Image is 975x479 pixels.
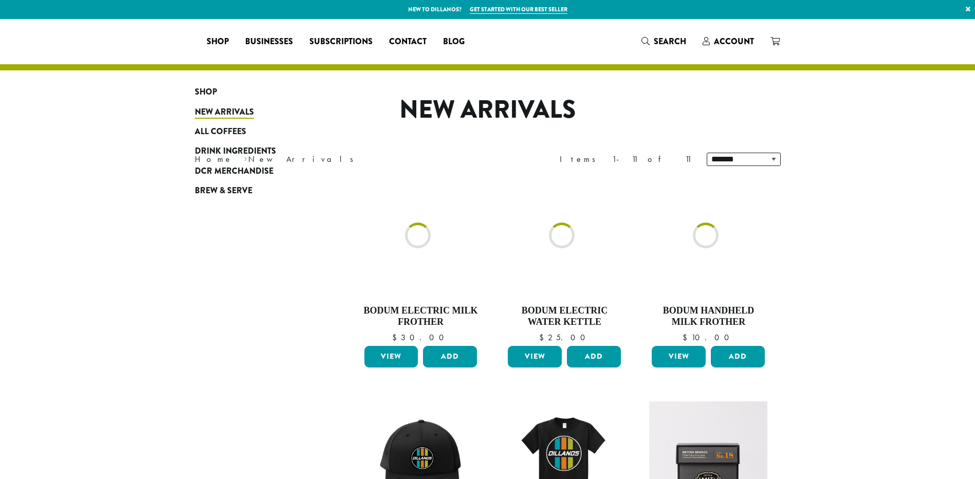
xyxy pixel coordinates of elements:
span: DCR Merchandise [195,165,273,178]
a: All Coffees [195,122,318,141]
h4: Bodum Electric Water Kettle [505,305,623,327]
a: View [652,346,706,367]
span: Businesses [245,35,293,48]
a: DCR Merchandise [195,161,318,181]
bdi: 30.00 [392,332,449,343]
span: Account [714,35,754,47]
a: View [508,346,562,367]
button: Add [567,346,621,367]
button: Add [711,346,765,367]
span: Contact [389,35,427,48]
span: $ [683,332,691,343]
a: Drink Ingredients [195,141,318,161]
span: Shop [207,35,229,48]
a: View [364,346,418,367]
span: Brew & Serve [195,185,252,197]
span: Search [654,35,686,47]
span: All Coffees [195,125,246,138]
nav: Breadcrumb [195,153,472,165]
span: Shop [195,86,217,99]
bdi: 25.00 [539,332,590,343]
a: New Arrivals [195,102,318,121]
a: Get started with our best seller [470,5,567,14]
h4: Bodum Electric Milk Frother [362,305,480,327]
span: Drink Ingredients [195,145,276,158]
span: $ [539,332,548,343]
span: Subscriptions [309,35,373,48]
a: Shop [195,82,318,102]
a: Bodum Electric Milk Frother $30.00 [362,179,480,342]
span: New Arrivals [195,106,254,119]
span: $ [392,332,401,343]
a: Bodum Handheld Milk Frother $10.00 [649,179,767,342]
a: Shop [198,33,237,50]
bdi: 10.00 [683,332,734,343]
span: Blog [443,35,465,48]
a: Search [633,33,694,50]
h4: Bodum Handheld Milk Frother [649,305,767,327]
a: Brew & Serve [195,181,318,200]
h1: New Arrivals [187,95,788,125]
button: Add [423,346,477,367]
div: Items 1-11 of 11 [560,153,691,165]
a: Bodum Electric Water Kettle $25.00 [505,179,623,342]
